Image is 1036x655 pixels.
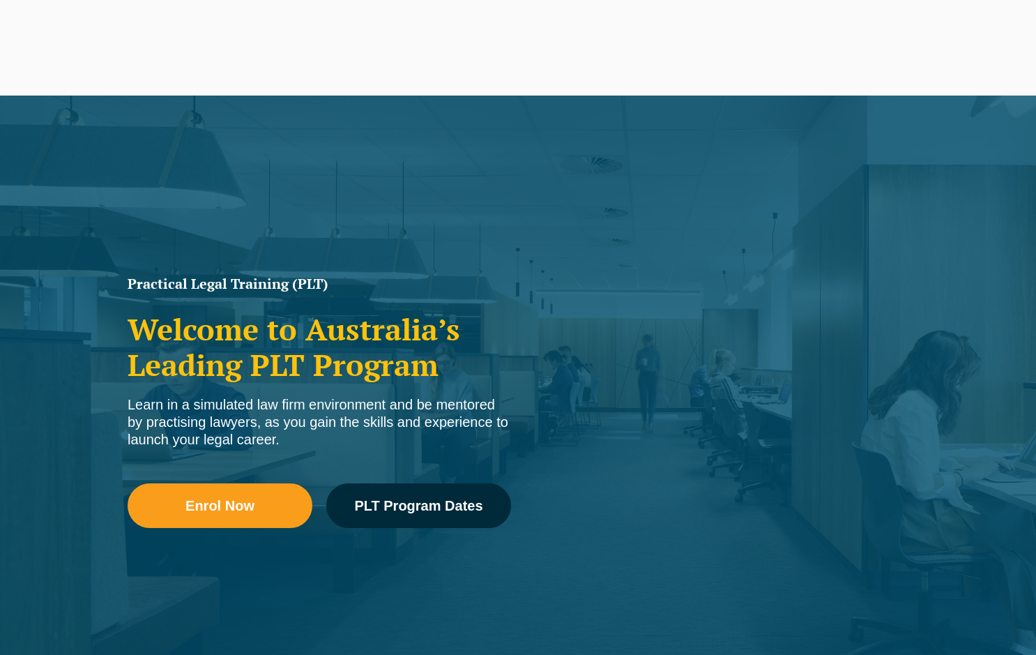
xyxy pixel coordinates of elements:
[128,396,511,449] div: Learn in a simulated law firm environment and be mentored by practising lawyers, as you gain the ...
[128,312,511,382] h2: Welcome to Australia’s Leading PLT Program
[128,483,312,528] a: Enrol Now
[354,499,482,513] span: PLT Program Dates
[128,277,511,291] h1: Practical Legal Training (PLT)
[185,499,254,513] span: Enrol Now
[326,483,511,528] a: PLT Program Dates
